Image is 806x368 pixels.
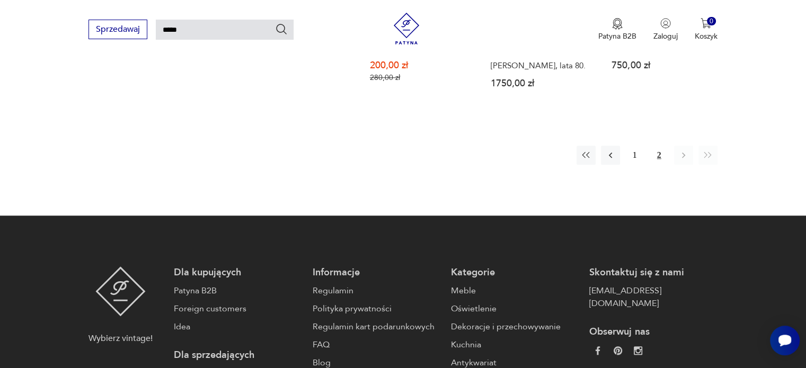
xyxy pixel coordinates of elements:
p: Zaloguj [653,31,678,41]
a: FAQ [313,338,440,351]
img: c2fd9cf7f39615d9d6839a72ae8e59e5.webp [634,346,642,355]
p: Dla sprzedających [174,349,302,362]
button: Sprzedawaj [88,20,147,39]
img: da9060093f698e4c3cedc1453eec5031.webp [594,346,602,355]
a: Ikona medaluPatyna B2B [598,18,636,41]
p: Wybierz vintage! [88,332,153,345]
p: Obserwuj nas [589,326,717,338]
p: 200,00 zł [370,61,471,70]
button: Patyna B2B [598,18,636,41]
img: Ikona medalu [612,18,623,30]
img: Patyna - sklep z meblami i dekoracjami vintage [95,266,146,316]
p: 750,00 zł [612,61,712,70]
p: 1750,00 zł [491,79,591,88]
button: Zaloguj [653,18,678,41]
button: 0Koszyk [695,18,718,41]
a: Patyna B2B [174,284,302,297]
img: Ikonka użytkownika [660,18,671,29]
p: Kategorie [451,266,579,279]
div: 0 [707,17,716,26]
iframe: Smartsupp widget button [770,326,800,355]
button: Szukaj [275,23,288,35]
a: Idea [174,320,302,333]
a: Polityka prywatności [313,302,440,315]
p: Koszyk [695,31,718,41]
img: Patyna - sklep z meblami i dekoracjami vintage [391,13,422,44]
a: Kuchnia [451,338,579,351]
button: 2 [650,146,669,165]
p: Skontaktuj się z nami [589,266,717,279]
a: Regulamin kart podarunkowych [313,320,440,333]
p: Dla kupujących [174,266,302,279]
p: Patyna B2B [598,31,636,41]
p: 280,00 zł [370,73,471,82]
a: Oświetlenie [451,302,579,315]
a: Foreign customers [174,302,302,315]
h3: Stołek barowy, hoker „Lotus”, proj. [PERSON_NAME] dla [PERSON_NAME], lata 80. [491,34,591,70]
a: Dekoracje i przechowywanie [451,320,579,333]
a: [EMAIL_ADDRESS][DOMAIN_NAME] [589,284,717,310]
a: Sprzedawaj [88,26,147,34]
img: Ikona koszyka [701,18,711,29]
a: Regulamin [313,284,440,297]
a: Meble [451,284,579,297]
p: Informacje [313,266,440,279]
p: 320,00 zł [249,52,349,61]
img: 37d27d81a828e637adc9f9cb2e3d3a8a.webp [614,346,622,355]
button: 1 [625,146,644,165]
